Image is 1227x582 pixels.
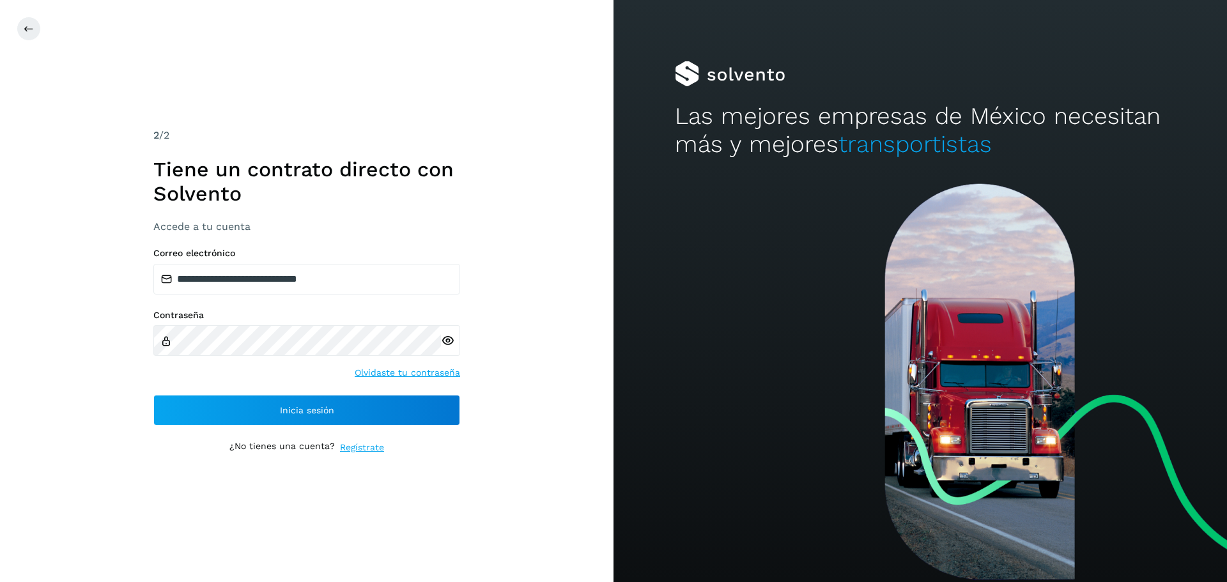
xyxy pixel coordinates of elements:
[153,310,460,321] label: Contraseña
[838,130,992,158] span: transportistas
[355,366,460,379] a: Olvidaste tu contraseña
[675,102,1166,159] h2: Las mejores empresas de México necesitan más y mejores
[229,441,335,454] p: ¿No tienes una cuenta?
[153,157,460,206] h1: Tiene un contrato directo con Solvento
[153,129,159,141] span: 2
[153,128,460,143] div: /2
[153,220,460,233] h3: Accede a tu cuenta
[340,441,384,454] a: Regístrate
[280,406,334,415] span: Inicia sesión
[153,395,460,425] button: Inicia sesión
[153,248,460,259] label: Correo electrónico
